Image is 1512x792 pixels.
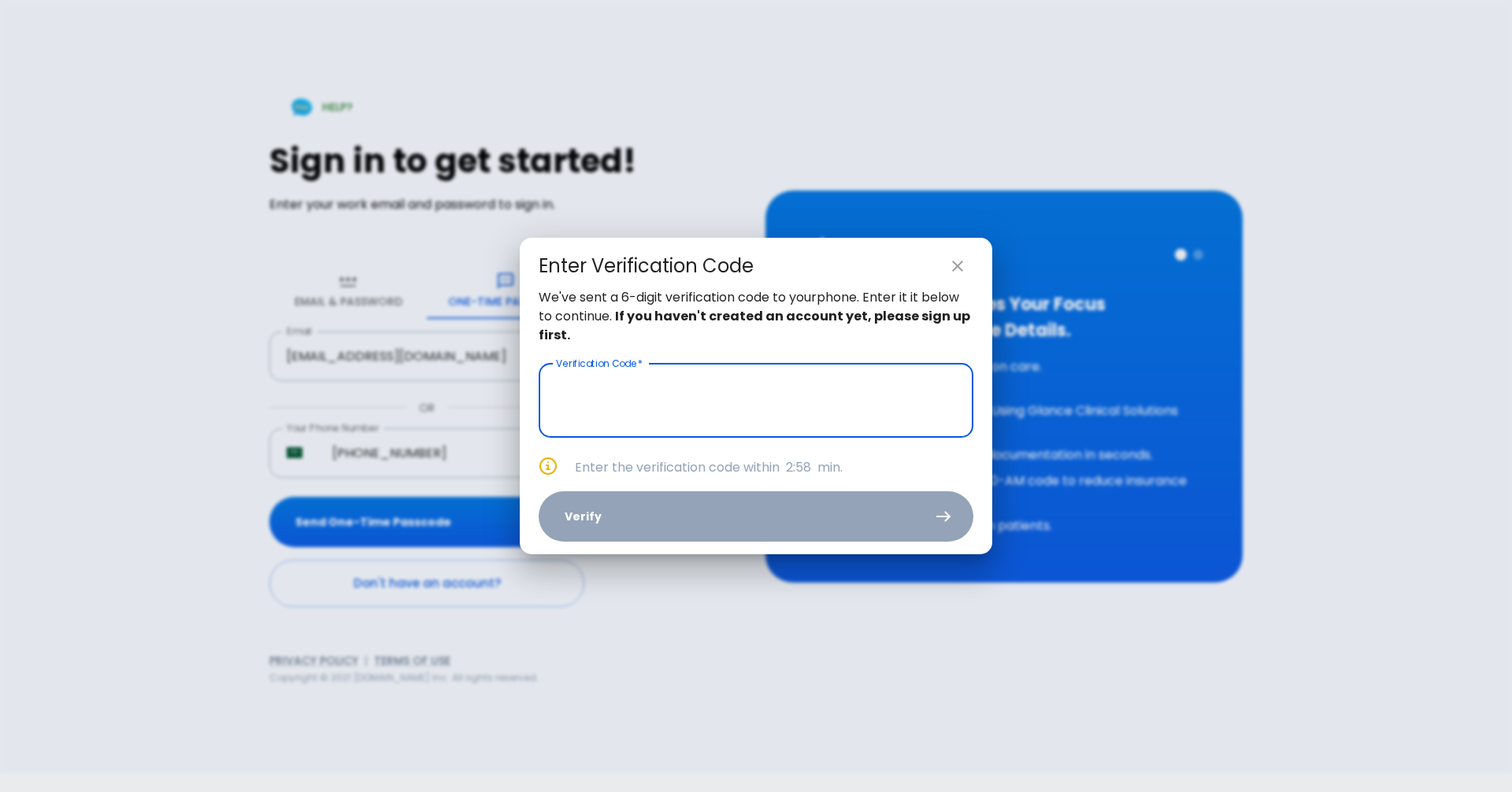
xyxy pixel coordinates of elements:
div: Enter Verification Code [539,254,754,279]
p: Enter the verification code within min. [575,458,973,477]
span: 2:58 [786,458,811,476]
strong: If you haven't created an account yet, please sign up first. [539,307,970,344]
button: close [942,250,973,282]
p: We've sent a 6-digit verification code to your phone . Enter it it below to continue. [539,288,973,345]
